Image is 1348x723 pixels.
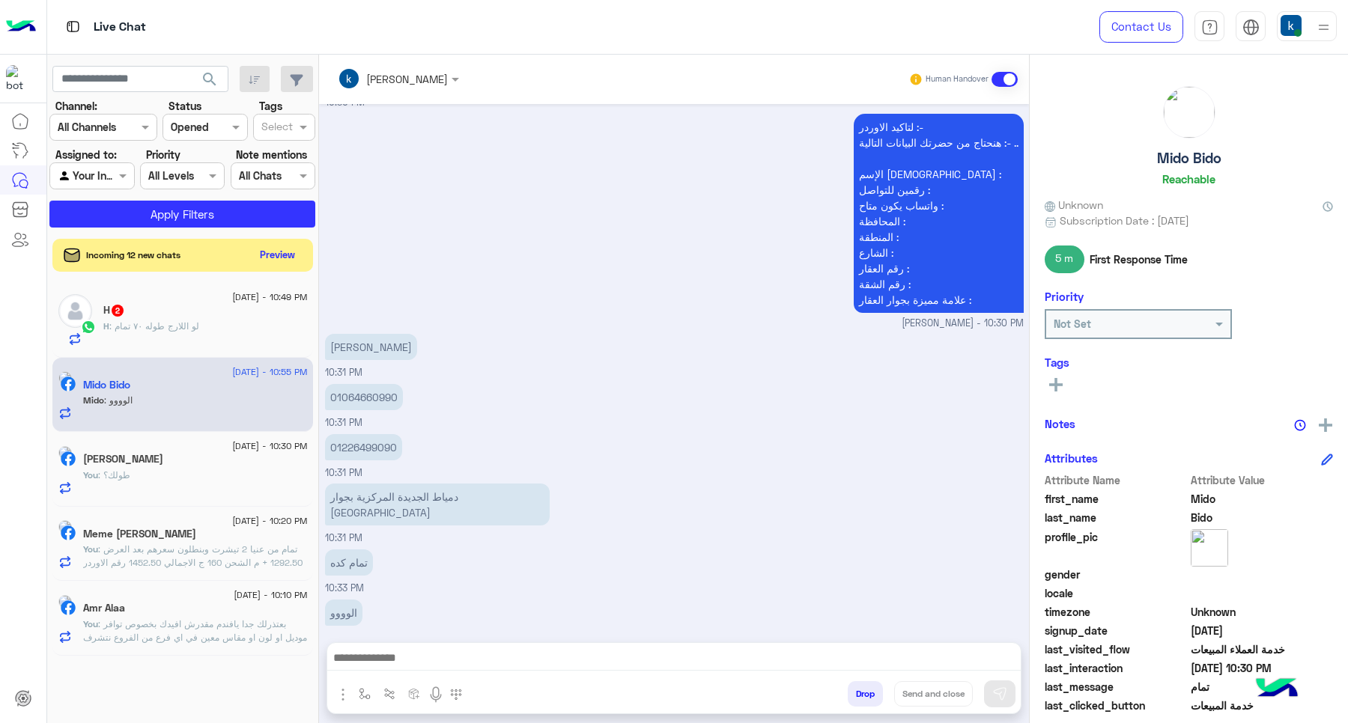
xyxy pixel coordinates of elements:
[94,17,146,37] p: Live Chat
[83,618,307,670] span: بعتذرلك جدا يافندم مقدرش افيدك بخصوص توافر موديل او لون او مقاس معين في اي فرع من الفروع نتشرف بز...
[325,582,364,594] span: 10:33 PM
[1045,472,1188,488] span: Attribute Name
[49,201,315,228] button: Apply Filters
[325,549,373,576] p: 2/9/2025, 10:33 PM
[109,320,199,332] span: لو اللارج طوله ٧٠ تمام
[103,304,125,317] h5: H
[58,371,72,385] img: picture
[1242,19,1260,36] img: tab
[1191,660,1334,676] span: 2025-09-02T19:30:24.643Z
[325,367,362,378] span: 10:31 PM
[259,98,282,114] label: Tags
[232,365,307,379] span: [DATE] - 10:55 PM
[325,600,362,626] p: 2/9/2025, 10:55 PM
[6,65,33,92] img: 713415422032625
[1314,18,1333,37] img: profile
[1045,698,1188,713] span: last_clicked_button
[232,439,307,453] span: [DATE] - 10:30 PM
[1191,510,1334,525] span: Bido
[325,97,365,108] span: 10:30 PM
[1294,419,1306,431] img: notes
[1045,567,1188,582] span: gender
[1191,604,1334,620] span: Unknown
[1045,641,1188,657] span: last_visited_flow
[1191,698,1334,713] span: خدمة المبيعات
[83,543,98,555] span: You
[83,618,98,629] span: You
[427,686,445,704] img: send voice note
[1045,585,1188,601] span: locale
[1045,417,1075,430] h6: Notes
[232,514,307,528] span: [DATE] - 10:20 PM
[83,469,98,481] span: You
[1157,150,1221,167] h5: Mido Bido
[1191,529,1228,567] img: picture
[1251,663,1303,716] img: hulul-logo.png
[58,595,72,608] img: picture
[58,294,92,328] img: defaultAdmin.png
[1045,679,1188,695] span: last_message
[83,528,196,540] h5: Meme Radwan
[325,334,417,360] p: 2/9/2025, 10:31 PM
[926,73,989,85] small: Human Handover
[325,483,550,525] p: 2/9/2025, 10:31 PM
[377,681,402,706] button: Trigger scenario
[1191,641,1334,657] span: خدمة العملاء المبيعات
[1060,213,1189,228] span: Subscription Date : [DATE]
[402,681,427,706] button: create order
[201,70,219,88] span: search
[1191,472,1334,488] span: Attribute Value
[1045,623,1188,638] span: signup_date
[104,394,133,406] span: الوووو
[325,417,362,428] span: 10:31 PM
[58,446,72,460] img: picture
[61,376,76,391] img: Facebook
[1164,87,1215,138] img: picture
[168,98,201,114] label: Status
[383,688,395,700] img: Trigger scenario
[1191,623,1334,638] span: 2025-09-02T18:43:30.964Z
[83,379,130,391] h5: Mido Bido
[81,320,96,335] img: WhatsApp
[1045,529,1188,564] span: profile_pic
[1045,604,1188,620] span: timezone
[1191,585,1334,601] span: null
[55,98,97,114] label: Channel:
[848,681,883,707] button: Drop
[6,11,36,43] img: Logo
[259,118,293,138] div: Select
[854,114,1024,313] p: 2/9/2025, 10:30 PM
[83,602,125,614] h5: Amr Alaa
[1045,245,1084,272] span: 5 m
[58,520,72,534] img: picture
[1045,451,1098,465] h6: Attributes
[353,681,377,706] button: select flow
[192,66,228,98] button: search
[992,686,1007,701] img: send message
[894,681,973,707] button: Send and close
[64,17,82,36] img: tab
[325,384,403,410] p: 2/9/2025, 10:31 PM
[325,434,402,460] p: 2/9/2025, 10:31 PM
[98,469,130,481] span: طولك؟
[112,305,124,317] span: 2
[1045,491,1188,507] span: first_name
[1045,510,1188,525] span: last_name
[1045,290,1084,303] h6: Priority
[359,688,371,700] img: select flow
[61,451,76,466] img: Facebook
[902,317,1024,331] span: [PERSON_NAME] - 10:30 PM
[234,588,307,602] span: [DATE] - 10:10 PM
[450,689,462,701] img: make a call
[1281,15,1302,36] img: userImage
[1201,19,1218,36] img: tab
[408,688,420,700] img: create order
[1099,11,1183,43] a: Contact Us
[325,532,362,543] span: 10:31 PM
[55,147,117,162] label: Assigned to:
[1319,418,1332,432] img: add
[325,467,362,478] span: 10:31 PM
[1191,491,1334,507] span: Mido
[103,320,109,332] span: H
[83,394,104,406] span: Mido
